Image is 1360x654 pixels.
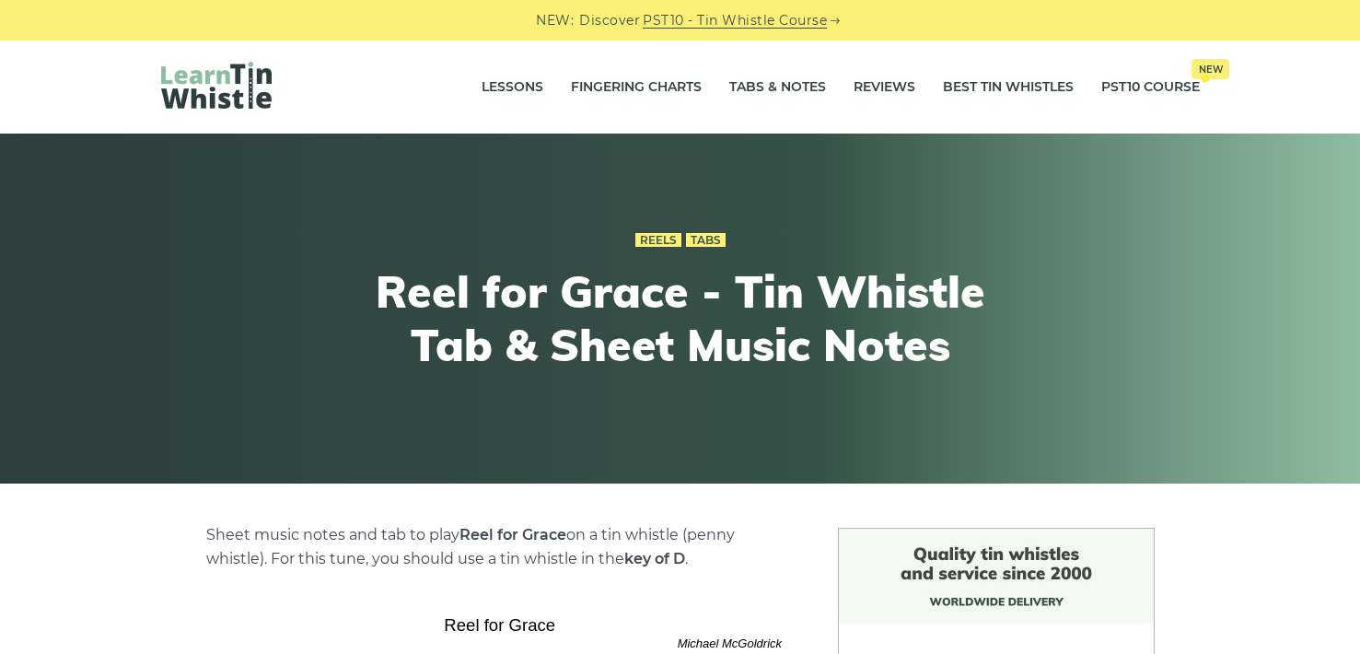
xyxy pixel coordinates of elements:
[943,64,1074,111] a: Best Tin Whistles
[342,265,1019,371] h1: Reel for Grace - Tin Whistle Tab & Sheet Music Notes
[482,64,543,111] a: Lessons
[729,64,826,111] a: Tabs & Notes
[1101,64,1200,111] a: PST10 CourseNew
[854,64,915,111] a: Reviews
[624,550,685,567] strong: key of D
[161,62,272,109] img: LearnTinWhistle.com
[459,526,566,543] strong: Reel for Grace
[206,523,794,571] p: Sheet music notes and tab to play on a tin whistle (penny whistle). For this tune, you should use...
[571,64,702,111] a: Fingering Charts
[1191,59,1229,79] span: New
[635,233,681,248] a: Reels
[686,233,726,248] a: Tabs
